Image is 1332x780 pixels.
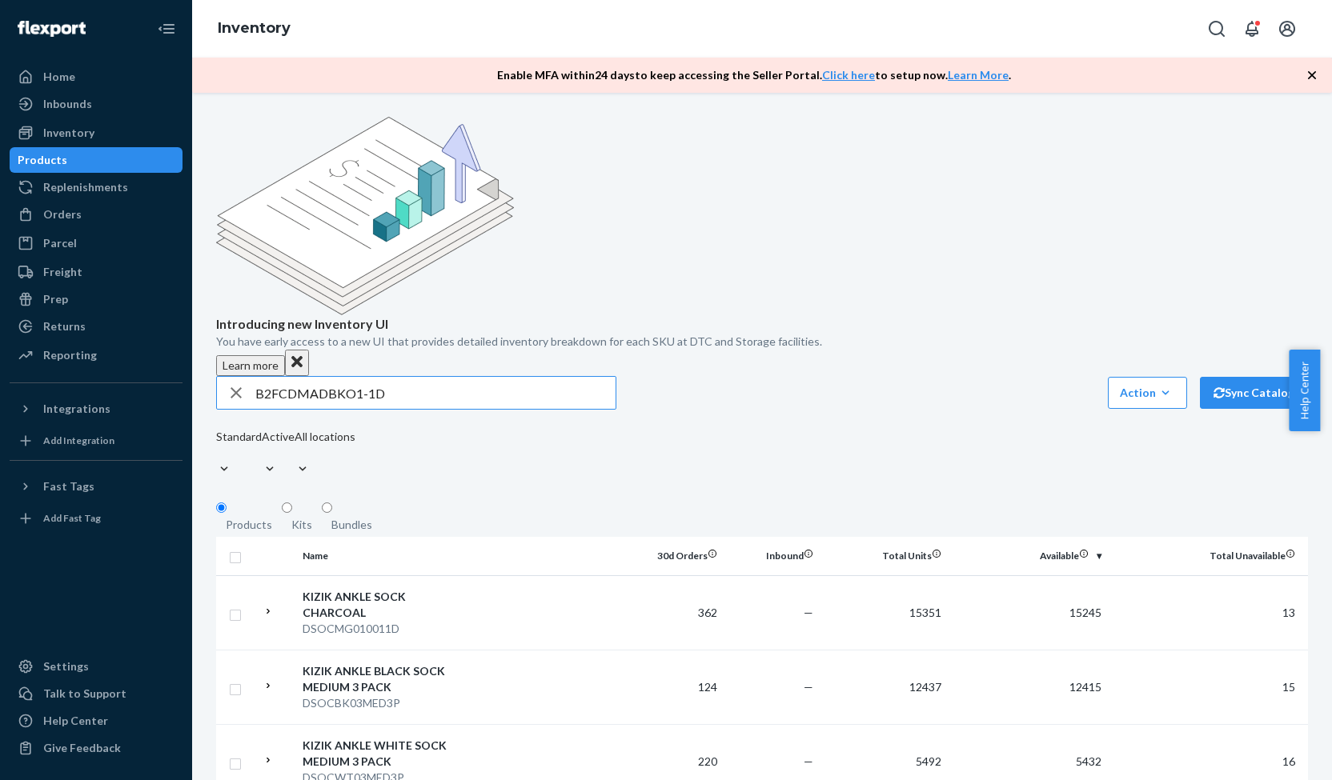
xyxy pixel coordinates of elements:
[1282,680,1295,694] span: 15
[724,537,820,575] th: Inbound
[331,517,372,533] div: Bundles
[1069,606,1101,619] span: 15245
[303,738,470,770] div: KIZIK ANKLE WHITE SOCK MEDIUM 3 PACK
[628,537,724,575] th: 30d Orders
[10,259,183,285] a: Freight
[10,342,183,368] a: Reporting
[1271,13,1303,45] button: Open account menu
[10,654,183,679] a: Settings
[43,478,94,494] div: Fast Tags
[216,355,285,376] button: Learn more
[10,91,183,117] a: Inbounds
[10,681,183,706] a: Talk to Support
[150,13,183,45] button: Close Navigation
[43,69,75,85] div: Home
[1108,537,1308,575] th: Total Unavailable
[10,474,183,499] button: Fast Tags
[205,6,303,52] ol: breadcrumbs
[43,235,77,251] div: Parcel
[628,650,724,724] td: 124
[262,429,295,445] div: Active
[226,517,272,533] div: Products
[948,68,1009,82] a: Learn More
[303,695,470,711] div: DSOCBK03MED3P
[43,206,82,222] div: Orders
[322,502,332,513] input: Bundles
[303,663,470,695] div: KIZIK ANKLE BLACK SOCK MEDIUM 3 PACK
[18,21,86,37] img: Flexport logo
[822,68,875,82] a: Click here
[285,350,309,376] button: Close
[804,606,813,619] span: —
[10,735,183,761] button: Give Feedback
[295,429,355,445] div: All locations
[1120,385,1175,401] div: Action
[43,96,92,112] div: Inbounds
[804,680,813,694] span: —
[10,708,183,734] a: Help Center
[1289,350,1320,431] button: Help Center
[296,537,476,575] th: Name
[628,575,724,650] td: 362
[43,291,68,307] div: Prep
[10,396,183,422] button: Integrations
[820,537,948,575] th: Total Units
[303,621,470,637] div: DSOCMG010011D
[43,511,101,525] div: Add Fast Tag
[1282,754,1295,768] span: 16
[295,445,296,461] input: All locations
[282,502,292,513] input: Kits
[1282,606,1295,619] span: 13
[216,117,514,315] img: new-reports-banner-icon.82668bd98b6a51aee86340f2a7b77ae3.png
[1076,754,1101,768] span: 5432
[43,434,114,447] div: Add Integration
[909,606,941,619] span: 15351
[10,147,183,173] a: Products
[255,377,616,409] input: Search inventory by name or sku
[43,125,94,141] div: Inventory
[216,334,1308,350] p: You have early access to a new UI that provides detailed inventory breakdown for each SKU at DTC ...
[10,202,183,227] a: Orders
[303,589,470,621] div: KIZIK ANKLE SOCK CHARCOAL
[43,740,121,756] div: Give Feedback
[10,120,183,146] a: Inventory
[43,713,108,729] div: Help Center
[1108,377,1187,409] button: Action
[43,686,126,702] div: Talk to Support
[262,445,263,461] input: Active
[1201,13,1233,45] button: Open Search Box
[909,680,941,694] span: 12437
[216,315,1308,334] p: Introducing new Inventory UI
[43,658,89,674] div: Settings
[43,318,86,334] div: Returns
[216,502,227,513] input: Products
[18,152,67,168] div: Products
[10,230,183,256] a: Parcel
[10,286,183,312] a: Prep
[291,517,312,533] div: Kits
[804,754,813,768] span: —
[948,537,1108,575] th: Available
[1069,680,1101,694] span: 12415
[10,64,183,90] a: Home
[218,19,291,37] a: Inventory
[10,174,183,200] a: Replenishments
[10,314,183,339] a: Returns
[216,429,262,445] div: Standard
[216,445,218,461] input: Standard
[10,506,183,531] a: Add Fast Tag
[43,264,82,280] div: Freight
[43,179,128,195] div: Replenishments
[10,428,183,454] a: Add Integration
[497,67,1011,83] p: Enable MFA within 24 days to keep accessing the Seller Portal. to setup now. .
[916,754,941,768] span: 5492
[43,347,97,363] div: Reporting
[1200,377,1308,409] button: Sync Catalog
[43,401,110,417] div: Integrations
[1236,13,1268,45] button: Open notifications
